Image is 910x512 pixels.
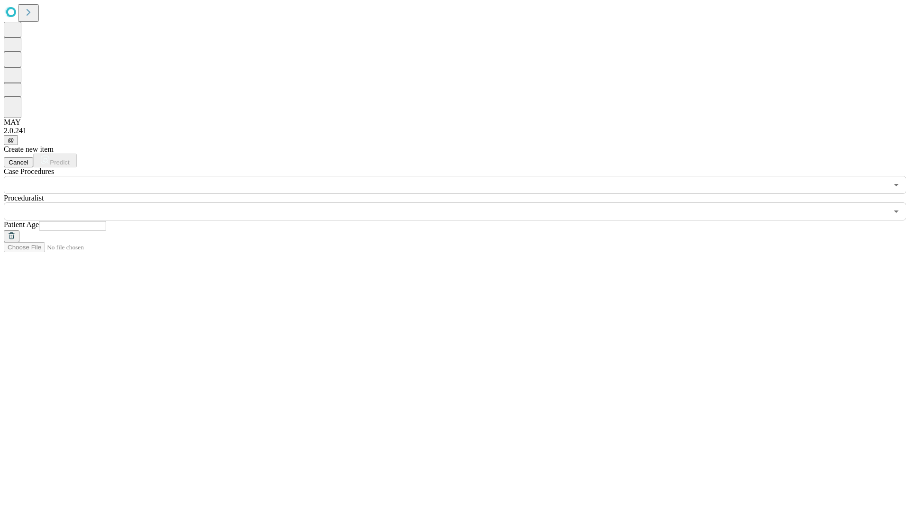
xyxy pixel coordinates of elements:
[890,205,903,218] button: Open
[4,127,906,135] div: 2.0.241
[4,118,906,127] div: MAY
[50,159,69,166] span: Predict
[9,159,28,166] span: Cancel
[890,178,903,192] button: Open
[4,135,18,145] button: @
[4,167,54,175] span: Scheduled Procedure
[33,154,77,167] button: Predict
[8,137,14,144] span: @
[4,157,33,167] button: Cancel
[4,194,44,202] span: Proceduralist
[4,220,39,229] span: Patient Age
[4,145,54,153] span: Create new item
